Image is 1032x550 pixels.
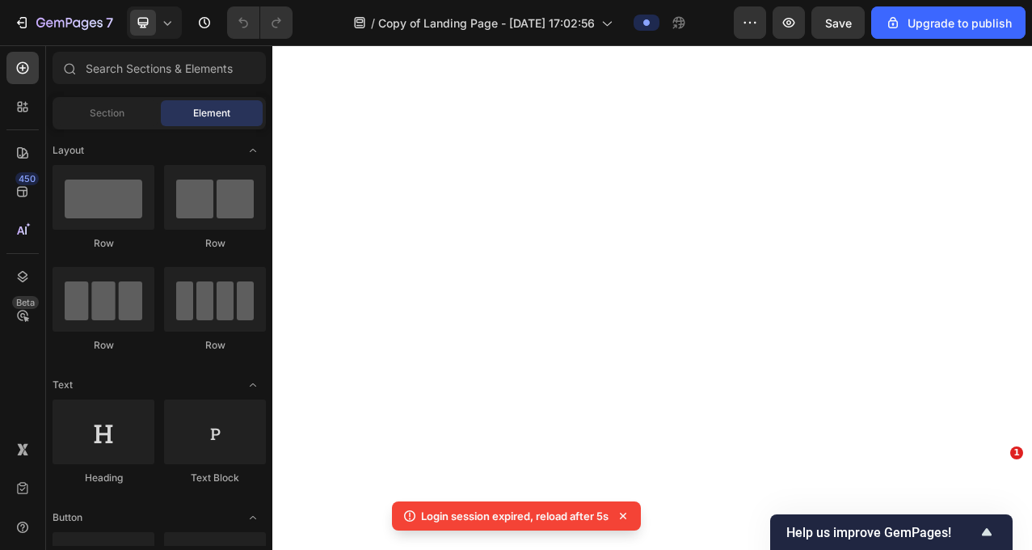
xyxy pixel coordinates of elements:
[825,16,852,30] span: Save
[371,15,375,32] span: /
[53,236,154,251] div: Row
[421,508,609,524] p: Login session expired, reload after 5s
[378,15,595,32] span: Copy of Landing Page - [DATE] 17:02:56
[1010,446,1023,459] span: 1
[786,525,977,540] span: Help us improve GemPages!
[240,505,266,531] span: Toggle open
[53,510,82,525] span: Button
[12,296,39,309] div: Beta
[240,372,266,398] span: Toggle open
[871,6,1026,39] button: Upgrade to publish
[53,338,154,353] div: Row
[164,236,266,251] div: Row
[106,13,113,32] p: 7
[53,143,84,158] span: Layout
[272,45,1032,550] iframe: Design area
[811,6,865,39] button: Save
[164,471,266,485] div: Text Block
[885,15,1012,32] div: Upgrade to publish
[53,378,73,392] span: Text
[15,172,39,185] div: 450
[6,6,120,39] button: 7
[240,137,266,163] span: Toggle open
[786,522,996,542] button: Show survey - Help us improve GemPages!
[90,106,124,121] span: Section
[53,471,154,485] div: Heading
[53,52,266,84] input: Search Sections & Elements
[977,471,1016,510] iframe: Intercom live chat
[193,106,230,121] span: Element
[227,6,293,39] div: Undo/Redo
[164,338,266,353] div: Row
